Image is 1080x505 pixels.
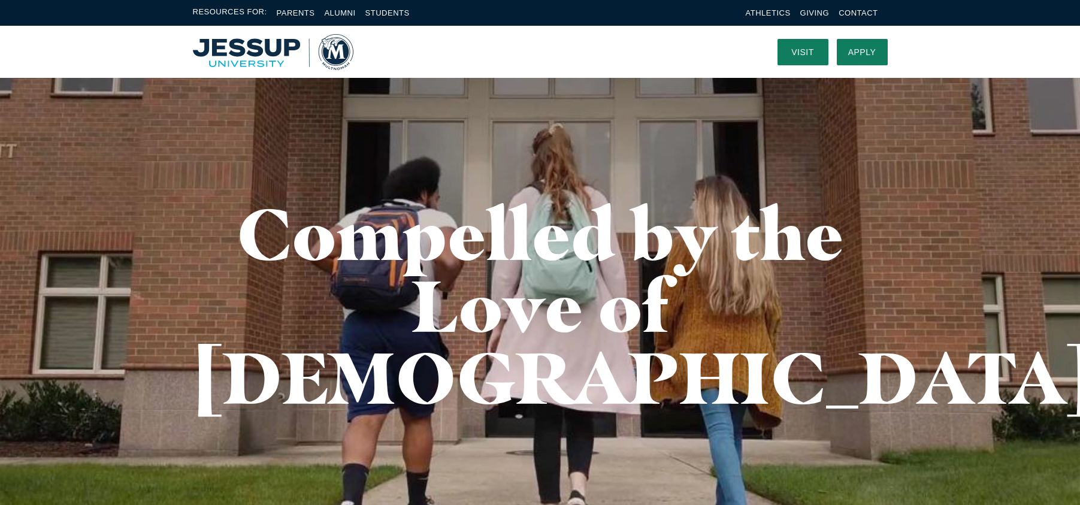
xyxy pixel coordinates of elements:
a: Parents [277,8,315,17]
a: Giving [800,8,830,17]
a: Students [365,8,410,17]
a: Alumni [324,8,355,17]
a: Home [193,34,353,70]
a: Contact [839,8,878,17]
h1: Compelled by the Love of [DEMOGRAPHIC_DATA] [193,198,888,413]
a: Apply [837,39,888,65]
a: Visit [778,39,828,65]
span: Resources For: [193,6,267,20]
img: Multnomah University Logo [193,34,353,70]
a: Athletics [746,8,791,17]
